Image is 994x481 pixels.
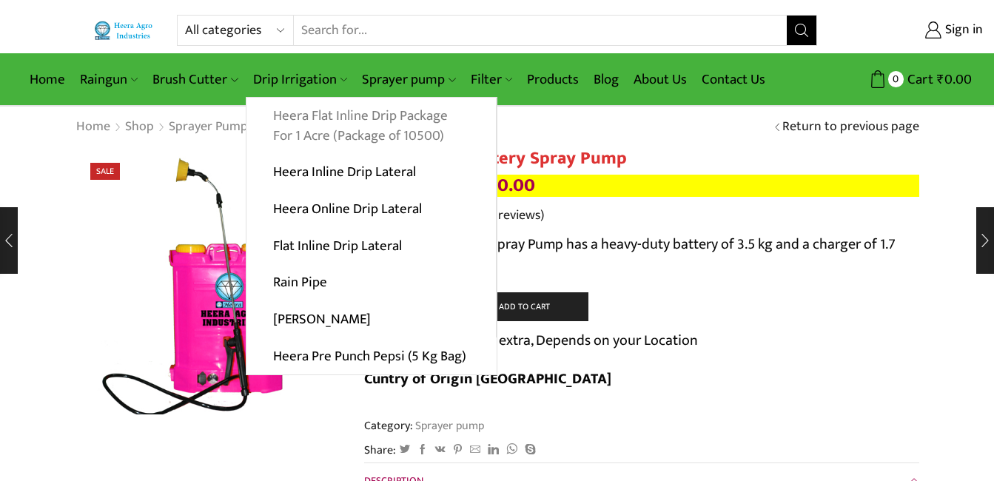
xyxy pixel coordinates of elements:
[832,66,972,93] a: 0 Cart ₹0.00
[168,118,249,137] a: Sprayer pump
[246,154,496,191] a: Heera Inline Drip Lateral
[782,118,919,137] a: Return to previous page
[937,68,972,91] bdi: 0.00
[787,16,816,45] button: Search button
[904,70,933,90] span: Cart
[246,337,497,374] a: Heera Pre Punch Pepsi (5 Kg Bag)
[364,366,611,391] b: Cuntry of Origin [GEOGRAPHIC_DATA]
[364,148,919,169] h1: Heera 12X12 Battery Spray Pump
[839,17,983,44] a: Sign in
[520,62,586,97] a: Products
[246,301,496,338] a: [PERSON_NAME]
[246,62,355,97] a: Drip Irrigation
[246,191,496,228] a: Heera Online Drip Lateral
[364,232,919,280] p: Heera 12X12 Battery Spray Pump has a heavy-duty battery of 3.5 kg and a charger of 1.7 Ampere.
[364,329,698,352] p: Shipping Charges are extra, Depends on your Location
[246,98,496,155] a: Heera Flat Inline Drip Package For 1 Acre (Package of 10500)
[694,62,773,97] a: Contact Us
[364,442,396,459] span: Share:
[586,62,626,97] a: Blog
[90,163,120,180] span: Sale
[941,21,983,40] span: Sign in
[448,292,588,322] button: Add to cart
[463,62,520,97] a: Filter
[626,62,694,97] a: About Us
[246,264,496,301] a: Rain Pipe
[75,118,249,137] nav: Breadcrumb
[75,118,111,137] a: Home
[124,118,155,137] a: Shop
[22,62,73,97] a: Home
[355,62,463,97] a: Sprayer pump
[145,62,245,97] a: Brush Cutter
[73,62,145,97] a: Raingun
[294,16,787,45] input: Search for...
[937,68,944,91] span: ₹
[413,416,484,435] a: Sprayer pump
[246,227,496,264] a: Flat Inline Drip Lateral
[364,417,484,434] span: Category:
[888,71,904,87] span: 0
